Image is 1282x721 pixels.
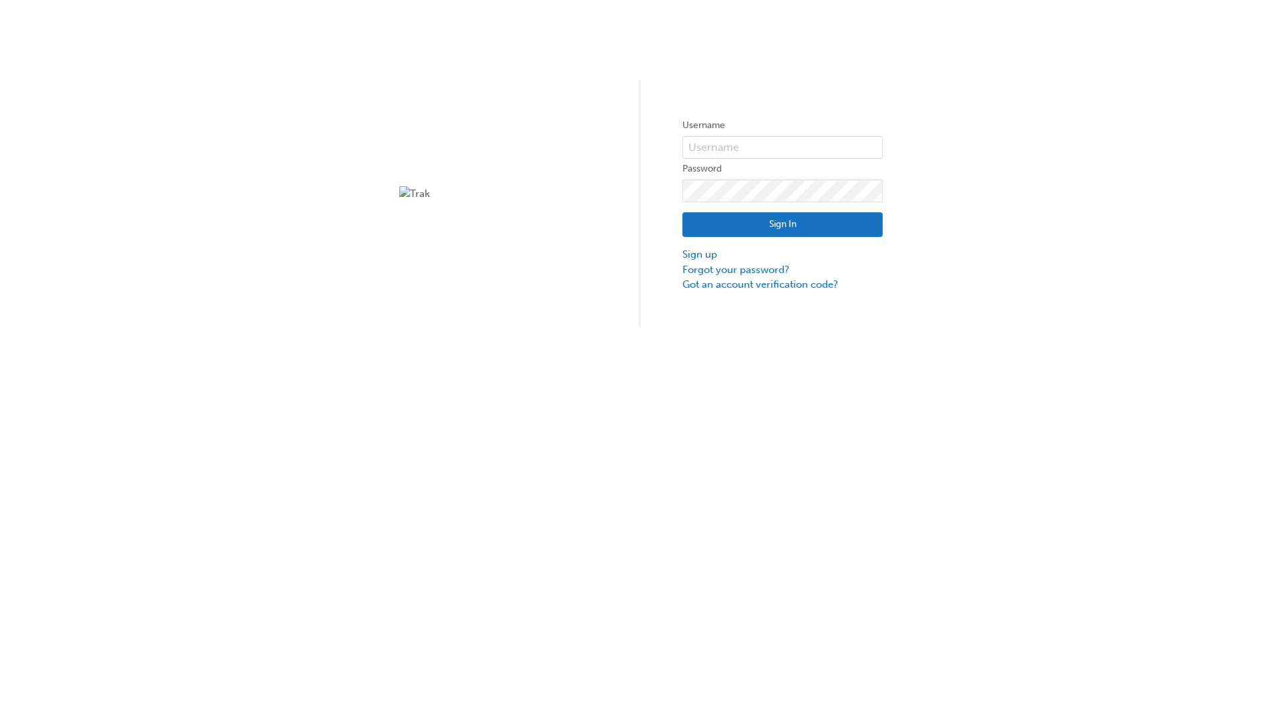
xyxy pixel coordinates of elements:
[682,247,883,262] a: Sign up
[682,136,883,159] input: Username
[682,117,883,134] label: Username
[682,277,883,292] a: Got an account verification code?
[682,212,883,238] button: Sign In
[399,186,600,202] img: Trak
[682,161,883,177] label: Password
[682,262,883,278] a: Forgot your password?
